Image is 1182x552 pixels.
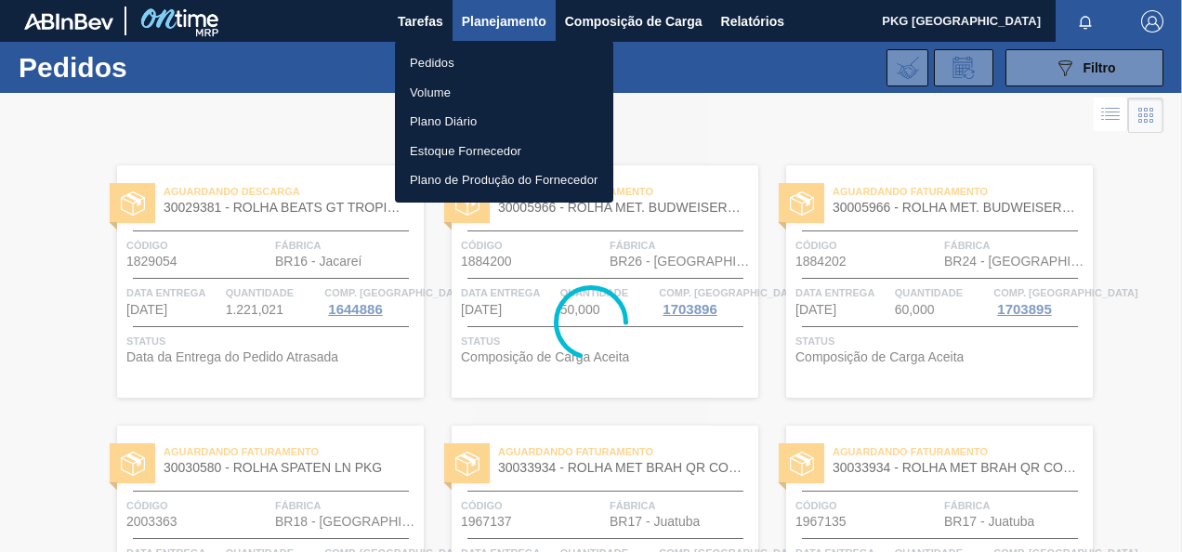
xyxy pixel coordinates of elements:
[395,78,613,108] a: Volume
[395,137,613,166] a: Estoque Fornecedor
[395,107,613,137] a: Plano Diário
[395,165,613,195] a: Plano de Produção do Fornecedor
[395,48,613,78] a: Pedidos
